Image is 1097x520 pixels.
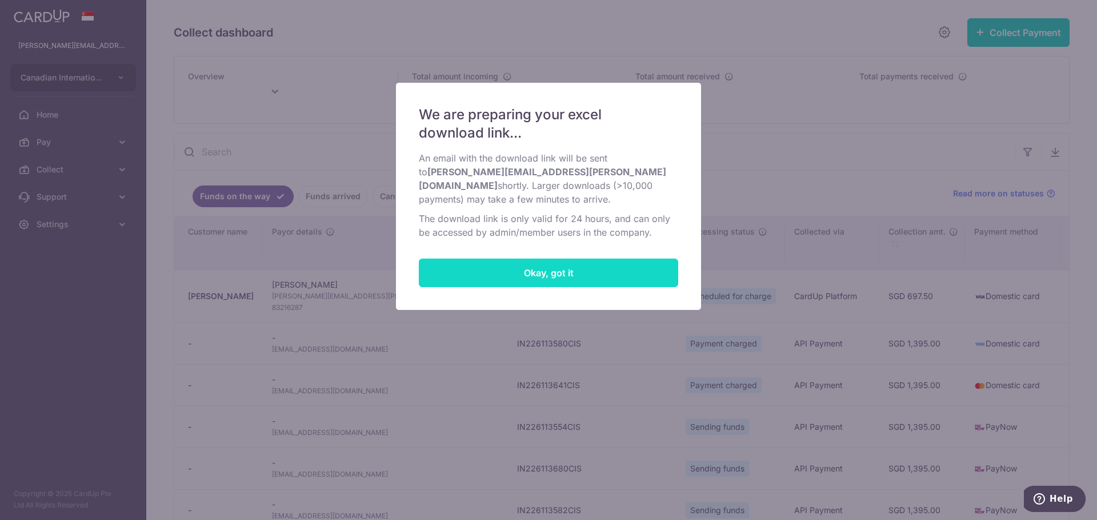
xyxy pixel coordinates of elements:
p: An email with the download link will be sent to shortly. Larger downloads (>10,000 payments) may ... [419,151,678,206]
b: [PERSON_NAME][EMAIL_ADDRESS][PERSON_NAME][DOMAIN_NAME] [419,166,666,191]
p: The download link is only valid for 24 hours, and can only be accessed by admin/member users in t... [419,212,678,239]
span: Help [26,8,49,18]
span: We are preparing your excel download link... [419,106,664,142]
iframe: Opens a widget where you can find more information [1024,486,1086,514]
button: Close [419,259,678,287]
